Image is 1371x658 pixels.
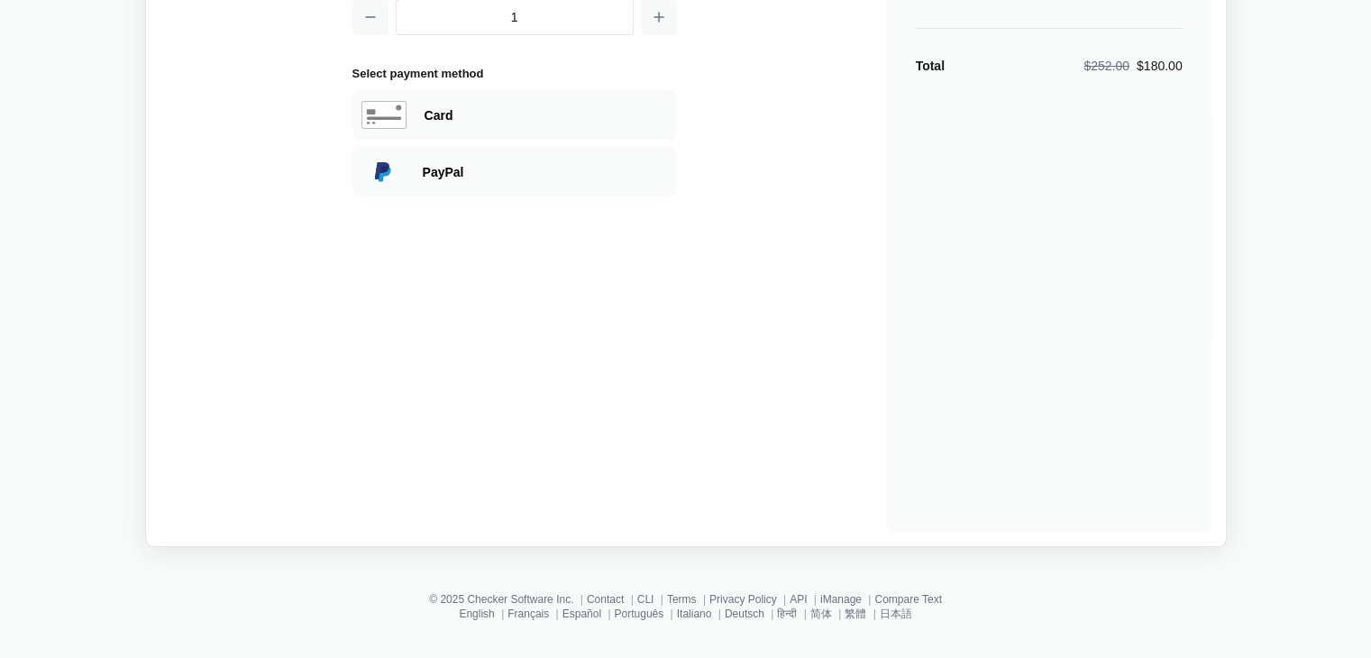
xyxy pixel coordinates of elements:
a: Español [562,608,601,620]
a: Português [614,608,663,620]
a: हिन्दी [777,608,797,620]
strong: Total [916,59,945,73]
a: Privacy Policy [709,593,777,606]
a: English [459,608,494,620]
a: iManage [820,593,862,606]
div: Paying with Card [425,106,668,124]
a: Deutsch [725,608,764,620]
a: Contact [587,593,624,606]
a: 繁體 [845,608,866,620]
a: CLI [637,593,654,606]
a: Terms [667,593,697,606]
a: API [790,593,807,606]
a: Italiano [677,608,712,620]
div: Paying with PayPal [423,163,668,181]
h2: Select payment method [352,64,677,83]
div: Paying with Card [352,90,677,140]
a: 日本語 [880,608,912,620]
a: Français [507,608,549,620]
a: 简体 [810,608,832,620]
span: $252.00 [1083,59,1129,73]
li: © 2025 Checker Software Inc. [429,594,587,605]
div: $180.00 [1083,57,1182,75]
a: Compare Text [874,593,941,606]
div: Paying with PayPal [352,147,677,196]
